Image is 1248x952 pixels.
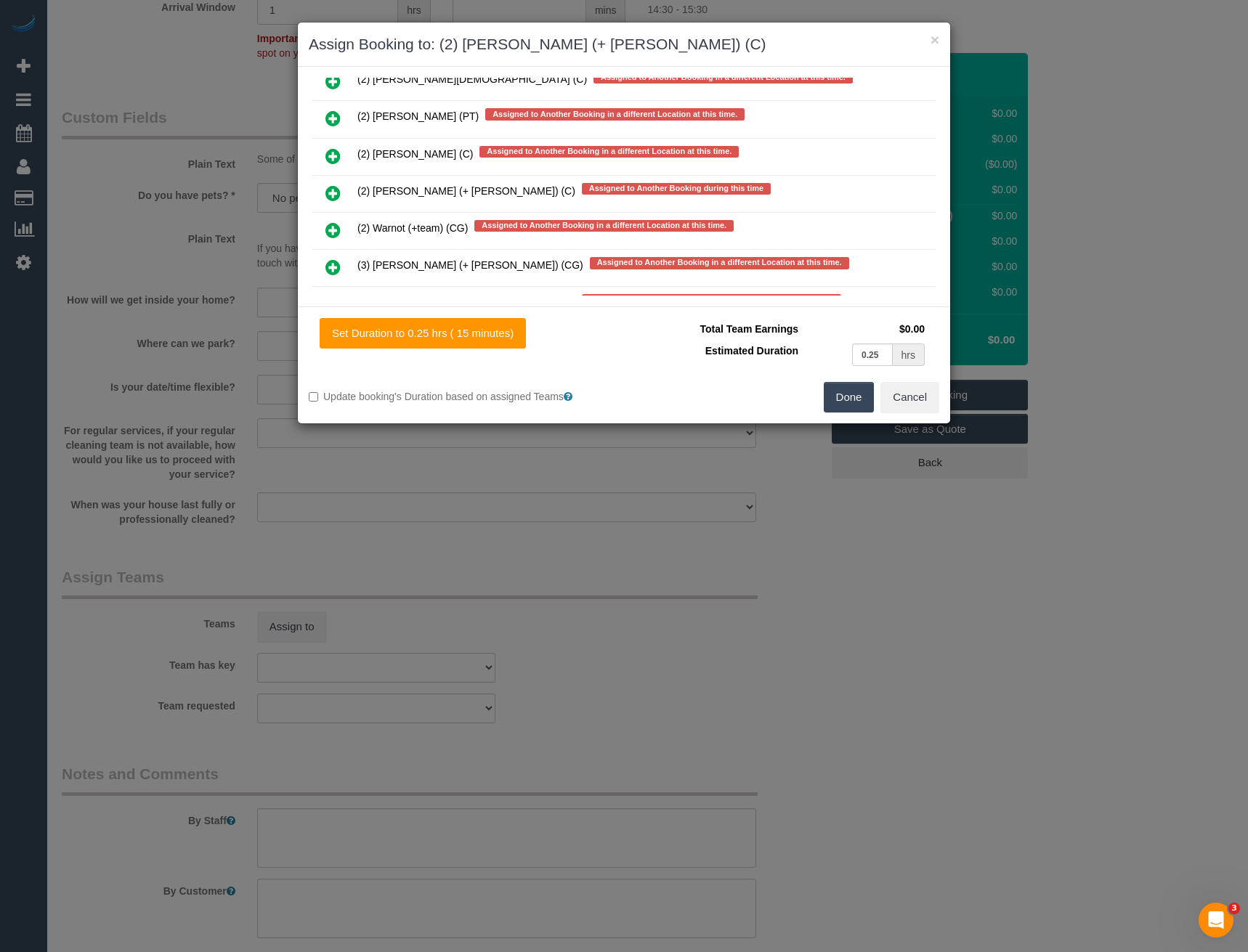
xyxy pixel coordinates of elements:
[582,183,771,195] span: Assigned to Another Booking during this time
[479,146,739,158] span: Assigned to Another Booking in a different Location at this time.
[357,185,575,197] span: (2) [PERSON_NAME] (+ [PERSON_NAME]) (C)
[357,148,473,160] span: (2) [PERSON_NAME] (C)
[309,389,613,404] label: Update booking's Duration based on assigned Teams
[1228,903,1240,914] span: 3
[357,222,468,234] span: (2) Warnot (+team) (CG)
[593,71,853,83] span: Assigned to Another Booking in a different Location at this time.
[824,382,875,412] button: Done
[1199,903,1233,937] iframe: Intercom live chat
[309,33,939,55] h3: Assign Booking to: (2) [PERSON_NAME] (+ [PERSON_NAME]) (C)
[590,257,849,269] span: Assigned to Another Booking in a different Location at this time.
[357,74,587,86] span: (2) [PERSON_NAME][DEMOGRAPHIC_DATA] (C)
[582,294,841,306] span: Assigned to Another Booking in a different Location at this time.
[357,260,583,272] span: (3) [PERSON_NAME] (+ [PERSON_NAME]) (CG)
[931,32,939,47] button: ×
[485,108,745,120] span: Assigned to Another Booking in a different Location at this time.
[309,392,318,402] input: Update booking's Duration based on assigned Teams
[705,345,798,357] span: Estimated Duration
[880,382,939,412] button: Cancel
[635,318,802,340] td: Total Team Earnings
[474,220,734,232] span: Assigned to Another Booking in a different Location at this time.
[320,318,526,349] button: Set Duration to 0.25 hrs ( 15 minutes)
[357,111,479,123] span: (2) [PERSON_NAME] (PT)
[802,318,928,340] td: $0.00
[893,343,925,366] div: hrs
